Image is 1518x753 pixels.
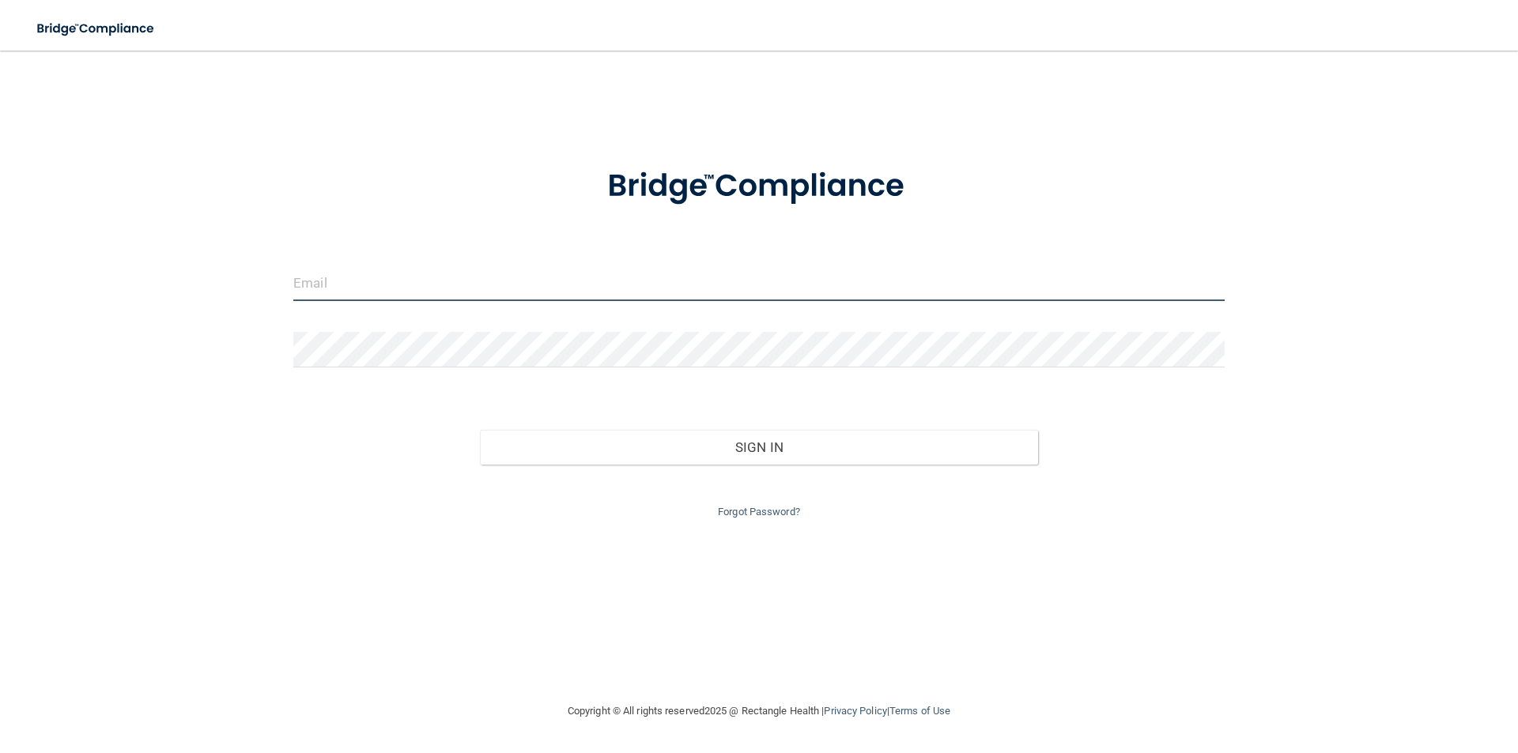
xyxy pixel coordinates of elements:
[480,430,1039,465] button: Sign In
[470,686,1048,736] div: Copyright © All rights reserved 2025 @ Rectangle Health | |
[293,265,1225,301] input: Email
[824,705,886,717] a: Privacy Policy
[889,705,950,717] a: Terms of Use
[575,145,943,228] img: bridge_compliance_login_screen.278c3ca4.svg
[24,13,169,45] img: bridge_compliance_login_screen.278c3ca4.svg
[718,506,800,518] a: Forgot Password?
[1244,641,1499,704] iframe: Drift Widget Chat Controller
